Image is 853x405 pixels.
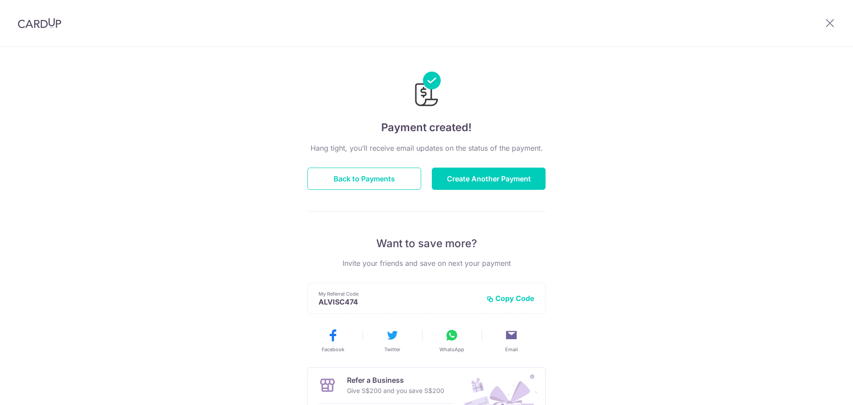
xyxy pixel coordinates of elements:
[319,297,479,306] p: ALVISC474
[307,237,546,251] p: Want to save more?
[18,18,61,28] img: CardUp
[307,120,546,136] h4: Payment created!
[319,290,479,297] p: My Referral Code
[486,294,534,303] button: Copy Code
[439,346,464,353] span: WhatsApp
[347,375,444,385] p: Refer a Business
[432,168,546,190] button: Create Another Payment
[307,168,421,190] button: Back to Payments
[307,143,546,153] p: Hang tight, you’ll receive email updates on the status of the payment.
[485,328,538,353] button: Email
[347,385,444,396] p: Give S$200 and you save S$200
[322,346,344,353] span: Facebook
[426,328,478,353] button: WhatsApp
[366,328,419,353] button: Twitter
[384,346,400,353] span: Twitter
[412,72,441,109] img: Payments
[505,346,518,353] span: Email
[307,258,546,269] p: Invite your friends and save on next your payment
[307,328,359,353] button: Facebook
